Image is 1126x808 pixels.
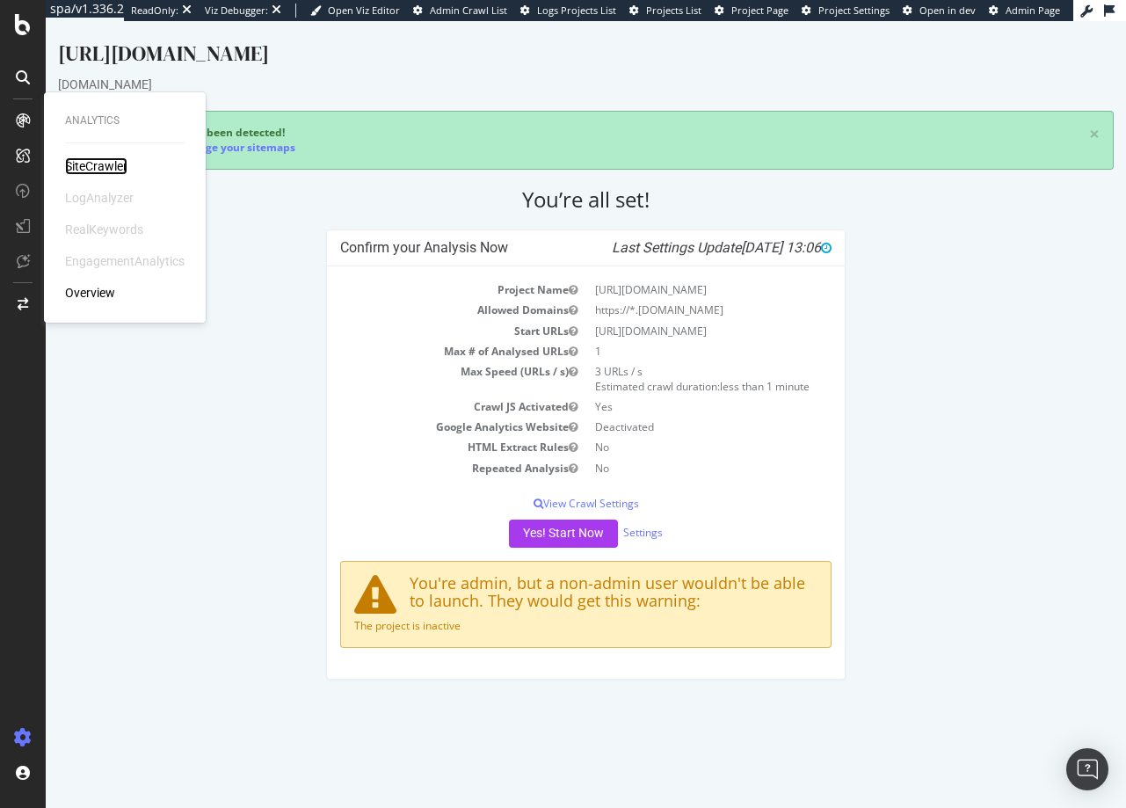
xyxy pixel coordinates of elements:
[65,284,115,302] a: Overview
[541,300,786,320] td: [URL][DOMAIN_NAME]
[1006,4,1060,17] span: Admin Page
[66,104,239,119] span: 1 sitemap(s) have been detected!
[131,4,178,18] div: ReadOnly:
[294,218,786,236] h4: Confirm your Analysis Now
[12,18,1068,55] div: [URL][DOMAIN_NAME]
[541,320,786,340] td: 1
[131,119,250,134] a: Manage your sitemaps
[818,4,890,17] span: Project Settings
[294,396,540,416] td: Google Analytics Website
[541,437,786,457] td: No
[520,4,616,18] a: Logs Projects List
[65,157,127,175] a: SiteCrawler
[715,4,788,18] a: Project Page
[65,252,185,270] div: EngagementAnalytics
[294,375,540,396] td: Crawl JS Activated
[328,4,400,17] span: Open Viz Editor
[541,258,786,279] td: [URL][DOMAIN_NAME]
[731,4,788,17] span: Project Page
[541,375,786,396] td: Yes
[903,4,976,18] a: Open in dev
[537,4,616,17] span: Logs Projects List
[541,416,786,436] td: No
[919,4,976,17] span: Open in dev
[541,396,786,416] td: Deactivated
[65,113,185,128] div: Analytics
[294,416,540,436] td: HTML Extract Rules
[1043,104,1054,122] a: ×
[802,4,890,18] a: Project Settings
[66,119,127,134] a: Apply them
[629,4,701,18] a: Projects List
[413,4,507,18] a: Admin Crawl List
[578,504,617,519] a: Settings
[294,300,540,320] td: Start URLs
[65,189,134,207] div: LogAnalyzer
[65,221,143,238] div: RealKeywords
[566,218,786,236] i: Last Settings Update
[463,499,572,527] button: Yes! Start Now
[294,320,540,340] td: Max # of Analysed URLs
[309,597,772,612] p: The project is inactive
[430,4,507,17] span: Admin Crawl List
[294,475,786,490] p: View Crawl Settings
[989,4,1060,18] a: Admin Page
[1066,748,1108,790] div: Open Intercom Messenger
[12,55,1068,72] div: [DOMAIN_NAME]
[294,279,540,299] td: Allowed Domains
[309,554,772,589] h4: You're admin, but a non-admin user wouldn't be able to launch. They would get this warning:
[294,340,540,375] td: Max Speed (URLs / s)
[205,4,268,18] div: Viz Debugger:
[294,437,540,457] td: Repeated Analysis
[541,279,786,299] td: https://*.[DOMAIN_NAME]
[12,166,1068,191] h2: You’re all set!
[695,218,786,235] span: [DATE] 13:06
[66,119,250,134] div: -
[541,340,786,375] td: 3 URLs / s Estimated crawl duration:
[294,258,540,279] td: Project Name
[646,4,701,17] span: Projects List
[674,358,764,373] span: less than 1 minute
[310,4,400,18] a: Open Viz Editor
